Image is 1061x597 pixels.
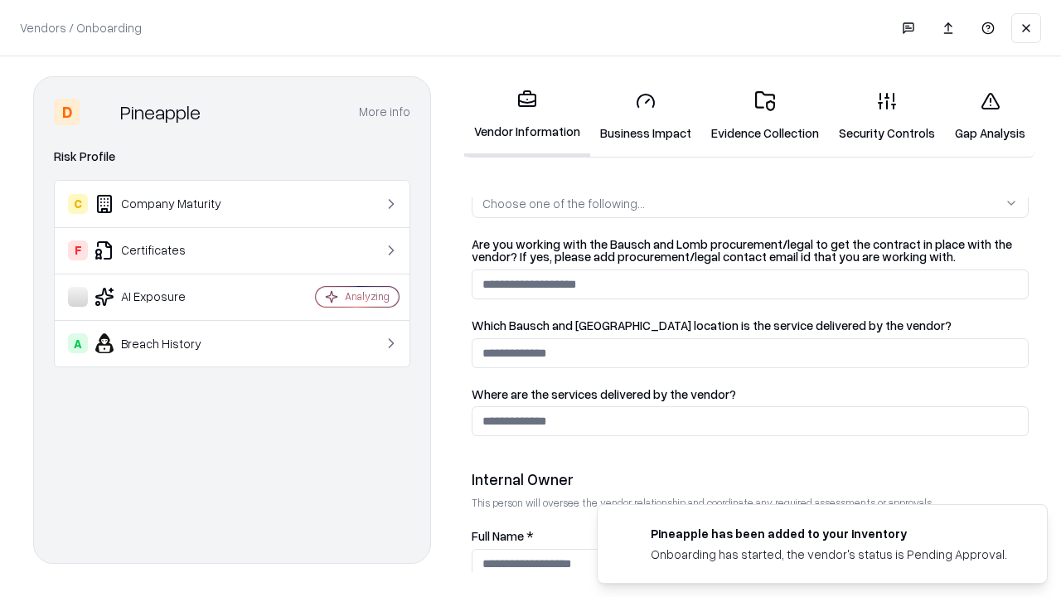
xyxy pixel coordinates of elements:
[87,99,114,125] img: Pineapple
[54,147,410,167] div: Risk Profile
[68,333,266,353] div: Breach History
[472,469,1029,489] div: Internal Owner
[472,238,1029,263] label: Are you working with the Bausch and Lomb procurement/legal to get the contract in place with the ...
[20,19,142,36] p: Vendors / Onboarding
[464,76,590,157] a: Vendor Information
[651,525,1007,542] div: Pineapple has been added to your inventory
[68,333,88,353] div: A
[829,78,945,155] a: Security Controls
[68,287,266,307] div: AI Exposure
[472,319,1029,332] label: Which Bausch and [GEOGRAPHIC_DATA] location is the service delivered by the vendor?
[472,188,1029,218] button: Choose one of the following...
[68,240,88,260] div: F
[472,496,1029,510] p: This person will oversee the vendor relationship and coordinate any required assessments or appro...
[618,525,637,545] img: pineappleenergy.com
[54,99,80,125] div: D
[472,530,1029,542] label: Full Name *
[68,194,88,214] div: C
[120,99,201,125] div: Pineapple
[945,78,1035,155] a: Gap Analysis
[701,78,829,155] a: Evidence Collection
[651,546,1007,563] div: Onboarding has started, the vendor's status is Pending Approval.
[482,195,645,212] div: Choose one of the following...
[68,194,266,214] div: Company Maturity
[345,289,390,303] div: Analyzing
[68,240,266,260] div: Certificates
[590,78,701,155] a: Business Impact
[359,97,410,127] button: More info
[472,388,1029,400] label: Where are the services delivered by the vendor?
